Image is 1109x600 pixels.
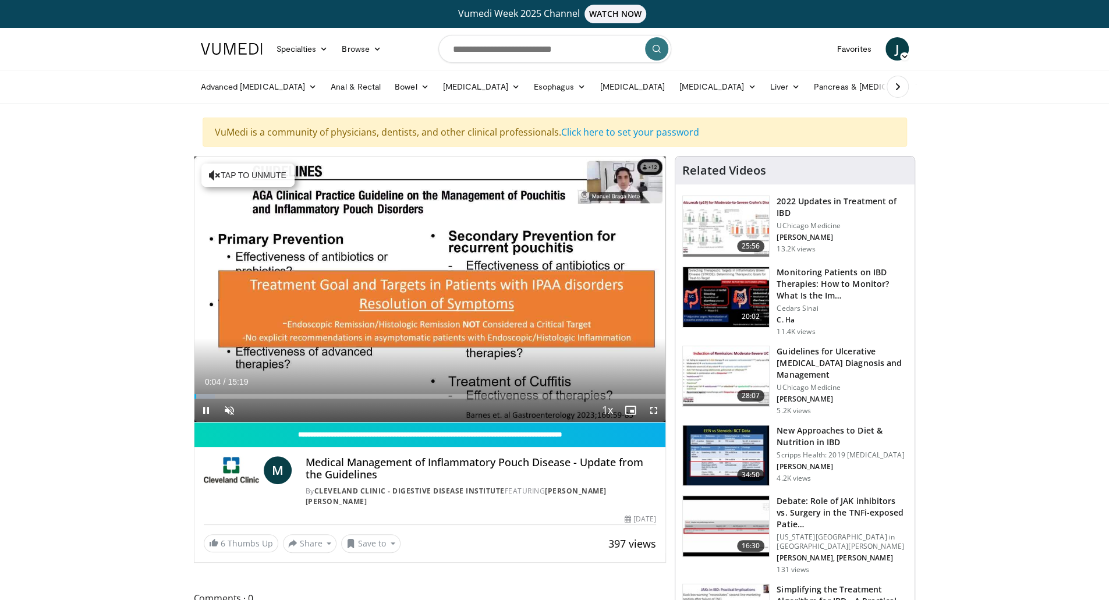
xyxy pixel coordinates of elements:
img: 0d1747ae-4eac-4456-b2f5-cd164c21000b.150x105_q85_crop-smart_upscale.jpg [683,425,769,486]
h3: Guidelines for Ulcerative [MEDICAL_DATA] Diagnosis and Management [777,346,908,381]
h3: Monitoring Patients on IBD Therapies: How to Monitor? What Is the Im… [777,267,908,301]
a: 16:30 Debate: Role of JAK inhibitors vs. Surgery in the TNFi-exposed Patie… [US_STATE][GEOGRAPHIC... [682,495,908,574]
p: UChicago Medicine [777,221,908,230]
h4: Medical Management of Inflammatory Pouch Disease - Update from the Guidelines [306,456,657,481]
span: 397 views [608,537,656,551]
span: 16:30 [737,540,765,552]
a: Anal & Rectal [324,75,388,98]
a: J [885,37,909,61]
p: [PERSON_NAME], [PERSON_NAME] [777,553,908,563]
img: 609225da-72ea-422a-b68c-0f05c1f2df47.150x105_q85_crop-smart_upscale.jpg [683,267,769,328]
a: 34:50 New Approaches to Diet & Nutrition in IBD Scripps Health: 2019 [MEDICAL_DATA] [PERSON_NAME]... [682,425,908,487]
p: 11.4K views [777,327,815,336]
a: Esophagus [527,75,593,98]
p: [US_STATE][GEOGRAPHIC_DATA] in [GEOGRAPHIC_DATA][PERSON_NAME] [777,532,908,551]
img: 9393c547-9b5d-4ed4-b79d-9c9e6c9be491.150x105_q85_crop-smart_upscale.jpg [683,196,769,257]
p: C. Ha [777,315,908,325]
a: 25:56 2022 Updates in Treatment of IBD UChicago Medicine [PERSON_NAME] 13.2K views [682,196,908,257]
p: [PERSON_NAME] [777,233,908,242]
a: [MEDICAL_DATA] [593,75,672,98]
h3: Debate: Role of JAK inhibitors vs. Surgery in the TNFi-exposed Patie… [777,495,908,530]
h3: New Approaches to Diet & Nutrition in IBD [777,425,908,448]
a: Specialties [270,37,335,61]
span: 20:02 [737,311,765,322]
a: Pancreas & [MEDICAL_DATA] [807,75,943,98]
button: Share [283,534,337,553]
button: Save to [341,534,401,553]
div: By FEATURING [306,486,657,507]
p: UChicago Medicine [777,383,908,392]
p: Scripps Health: 2019 [MEDICAL_DATA] [777,450,908,460]
img: 98fde01e-0766-4d52-9b64-15b3601b3f74.150x105_q85_crop-smart_upscale.jpg [683,496,769,556]
a: M [264,456,292,484]
img: Cleveland Clinic - Digestive Disease Institute [204,456,259,484]
span: 0:04 [205,377,221,386]
a: [MEDICAL_DATA] [436,75,527,98]
p: 4.2K views [777,474,811,483]
button: Pause [194,399,218,422]
a: Favorites [830,37,878,61]
p: [PERSON_NAME] [777,395,908,404]
a: [PERSON_NAME] [PERSON_NAME] [306,486,607,506]
img: 5d508c2b-9173-4279-adad-7510b8cd6d9a.150x105_q85_crop-smart_upscale.jpg [683,346,769,407]
button: Unmute [218,399,241,422]
span: 28:07 [737,390,765,402]
span: / [224,377,226,386]
a: Bowel [388,75,435,98]
input: Search topics, interventions [438,35,671,63]
a: 20:02 Monitoring Patients on IBD Therapies: How to Monitor? What Is the Im… Cedars Sinai C. Ha 11... [682,267,908,336]
p: Cedars Sinai [777,304,908,313]
a: Browse [335,37,388,61]
span: 34:50 [737,469,765,481]
p: 5.2K views [777,406,811,416]
a: Click here to set your password [561,126,699,139]
span: 6 [221,538,225,549]
button: Fullscreen [642,399,665,422]
p: 13.2K views [777,244,815,254]
h4: Related Videos [682,164,766,177]
video-js: Video Player [194,157,666,423]
a: Vumedi Week 2025 ChannelWATCH NOW [203,5,907,23]
a: 28:07 Guidelines for Ulcerative [MEDICAL_DATA] Diagnosis and Management UChicago Medicine [PERSON... [682,346,908,416]
a: [MEDICAL_DATA] [672,75,763,98]
span: WATCH NOW [584,5,646,23]
a: 6 Thumbs Up [204,534,278,552]
div: Progress Bar [194,394,666,399]
a: Advanced [MEDICAL_DATA] [194,75,324,98]
img: VuMedi Logo [201,43,263,55]
span: 25:56 [737,240,765,252]
span: 15:19 [228,377,248,386]
p: 131 views [777,565,809,574]
div: [DATE] [625,514,656,524]
button: Enable picture-in-picture mode [619,399,642,422]
button: Playback Rate [596,399,619,422]
a: Liver [763,75,806,98]
h3: 2022 Updates in Treatment of IBD [777,196,908,219]
a: Cleveland Clinic - Digestive Disease Institute [314,486,505,496]
p: [PERSON_NAME] [777,462,908,471]
button: Tap to unmute [201,164,295,187]
div: VuMedi is a community of physicians, dentists, and other clinical professionals. [203,118,907,147]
